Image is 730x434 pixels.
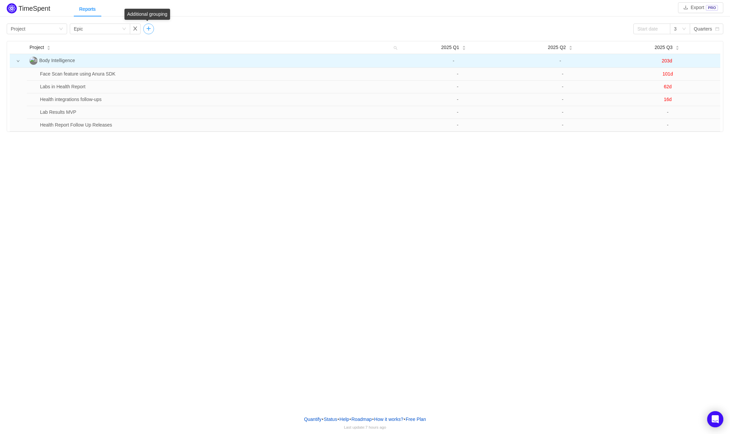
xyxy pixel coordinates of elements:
span: - [453,58,455,63]
span: - [667,109,669,115]
i: icon: caret-up [675,45,679,47]
span: - [457,71,459,77]
i: icon: caret-down [569,47,572,49]
span: - [457,84,459,89]
span: - [457,122,459,128]
i: icon: caret-up [47,45,51,47]
input: Start date [633,23,670,34]
div: Project [11,24,25,34]
div: Quarters [694,24,712,34]
span: - [560,58,561,63]
span: Body Intelligence [39,58,75,63]
span: - [457,109,459,115]
div: Reports [74,2,101,17]
td: Labs in Health Report [37,81,405,93]
a: Roadmap [351,414,372,424]
span: - [562,109,564,115]
span: 2025 Q1 [441,44,459,51]
i: icon: search [391,41,400,54]
i: icon: down [16,59,20,63]
span: - [667,122,669,128]
div: Epic [74,24,83,34]
div: Sort [569,45,573,49]
i: icon: down [122,27,126,32]
span: 7 hours ago [365,425,386,429]
h2: TimeSpent [18,5,50,12]
i: icon: calendar [715,27,719,32]
div: Open Intercom Messenger [707,411,723,427]
button: icon: close [130,23,141,34]
td: Health Report Follow Up Releases [37,119,405,131]
span: Project [30,44,44,51]
img: Quantify logo [7,3,17,13]
td: Face Scan feature using Anura SDK [37,68,405,81]
span: 16d [664,97,672,102]
div: Sort [47,45,51,49]
span: 2025 Q2 [548,44,566,51]
div: 3 [674,24,677,34]
span: • [372,417,374,422]
img: BI [30,57,38,65]
a: Quantify [304,414,322,424]
span: 101d [663,71,673,77]
span: • [337,417,339,422]
span: • [350,417,351,422]
span: • [404,417,405,422]
i: icon: down [682,27,686,32]
span: - [562,84,564,89]
i: icon: caret-down [462,47,466,49]
span: 203d [662,58,672,63]
button: How it works? [374,414,404,424]
span: - [562,71,564,77]
i: icon: caret-down [47,47,51,49]
button: icon: downloadExportPRO [678,2,723,13]
i: icon: down [59,27,63,32]
a: Help [339,414,350,424]
span: Last update: [344,425,386,429]
i: icon: caret-up [569,45,572,47]
span: 2025 Q3 [655,44,673,51]
button: icon: plus [143,23,154,34]
span: • [322,417,323,422]
span: 62d [664,84,672,89]
div: Additional grouping [124,9,170,20]
span: - [457,97,459,102]
i: icon: caret-up [462,45,466,47]
a: Status [323,414,337,424]
td: Health integrations follow-ups [37,93,405,106]
div: Sort [675,45,679,49]
button: Free Plan [405,414,426,424]
div: Sort [462,45,466,49]
span: - [562,97,564,102]
i: icon: caret-down [675,47,679,49]
td: Lab Results MVP [37,106,405,119]
span: - [562,122,564,128]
